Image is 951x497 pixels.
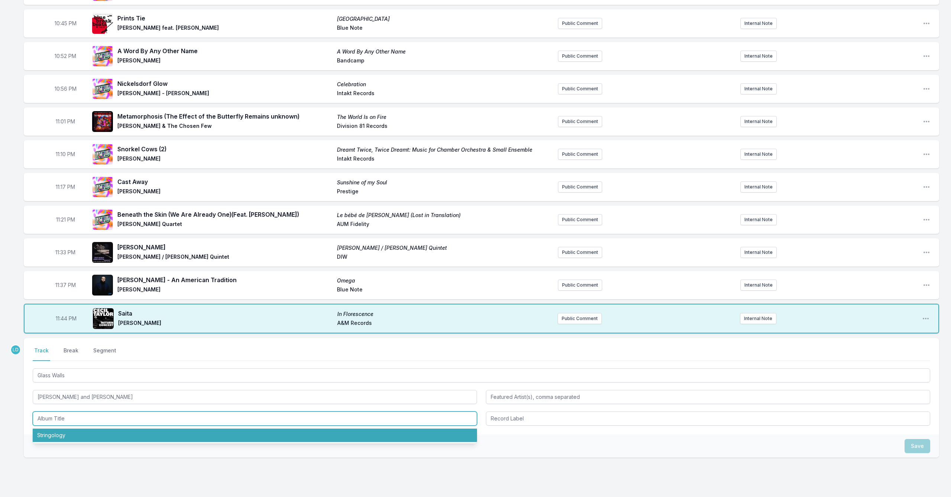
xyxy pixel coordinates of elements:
[337,122,552,131] span: Division 81 Records
[33,429,477,442] li: Stringology
[558,51,602,62] button: Public Comment
[923,118,930,125] button: Open playlist item options
[117,177,332,186] span: Cast Away
[92,242,113,263] img: David Murray / James Newton Quintet
[117,210,332,219] span: Beneath the Skin (We Are Already One) (Feat. [PERSON_NAME])
[92,144,113,165] img: Dreamt Twice, Twice Dreamt: Music for Chamber Orchestra & Small Ensemble
[337,310,552,318] span: In Florescence
[337,24,552,33] span: Blue Note
[117,24,332,33] span: [PERSON_NAME] feat. [PERSON_NAME]
[337,146,552,154] span: Dreamt Twice, Twice Dreamt: Music for Chamber Orchestra & Small Ensemble
[337,220,552,229] span: AUM Fidelity
[10,345,21,355] p: LeRoy Downs
[740,214,777,225] button: Internal Note
[33,412,477,426] input: Album Title
[923,183,930,191] button: Open playlist item options
[558,18,602,29] button: Public Comment
[92,275,113,296] img: Omega
[740,247,777,258] button: Internal Note
[558,116,602,127] button: Public Comment
[117,188,332,197] span: [PERSON_NAME]
[56,216,75,223] span: Timestamp
[117,155,332,164] span: [PERSON_NAME]
[923,249,930,256] button: Open playlist item options
[92,78,113,99] img: Celebration
[923,52,930,60] button: Open playlist item options
[117,112,332,121] span: Metamorphosis (The Effect of the Butterfly Remains unknown)
[337,319,552,328] span: A&M Records
[117,57,332,66] span: [PERSON_NAME]
[55,281,76,289] span: Timestamp
[337,155,552,164] span: Intakt Records
[56,151,75,158] span: Timestamp
[740,51,777,62] button: Internal Note
[337,212,552,219] span: Le bébé de [PERSON_NAME] (Lost in Translation)
[558,181,602,193] button: Public Comment
[923,20,930,27] button: Open playlist item options
[117,220,332,229] span: [PERSON_NAME] Quartet
[740,149,777,160] button: Internal Note
[558,214,602,225] button: Public Comment
[117,14,332,23] span: Prints Tie
[486,412,930,426] input: Record Label
[558,313,602,324] button: Public Comment
[92,46,113,67] img: A Word By Any Other Name
[740,280,777,291] button: Internal Note
[905,439,930,453] button: Save
[337,286,552,295] span: Blue Note
[337,253,552,262] span: DIW
[117,90,332,99] span: [PERSON_NAME] - [PERSON_NAME]
[117,243,332,252] span: [PERSON_NAME]
[92,13,113,34] img: San Francisco
[923,151,930,158] button: Open playlist item options
[117,275,332,284] span: [PERSON_NAME] - An American Tradition
[740,18,777,29] button: Internal Note
[558,280,602,291] button: Public Comment
[55,52,76,60] span: Timestamp
[117,122,332,131] span: [PERSON_NAME] & The Chosen Few
[56,118,75,125] span: Timestamp
[117,286,332,295] span: [PERSON_NAME]
[92,177,113,197] img: Sunshine of my Soul
[740,83,777,94] button: Internal Note
[337,90,552,99] span: Intakt Records
[922,315,929,322] button: Open playlist item options
[92,209,113,230] img: Le bébé de Brigitte (Lost in Translation)
[740,313,776,324] button: Internal Note
[923,216,930,223] button: Open playlist item options
[93,308,114,329] img: In Florescence
[62,347,80,361] button: Break
[558,247,602,258] button: Public Comment
[55,249,75,256] span: Timestamp
[117,145,332,154] span: Snorkel Cows (2)
[337,81,552,88] span: Celebration
[558,83,602,94] button: Public Comment
[33,368,930,383] input: Track Title
[92,111,113,132] img: The World Is on Fire
[117,46,332,55] span: A Word By Any Other Name
[337,244,552,252] span: [PERSON_NAME] / [PERSON_NAME] Quintet
[337,277,552,284] span: Omega
[55,20,77,27] span: Timestamp
[55,85,77,93] span: Timestamp
[337,113,552,121] span: The World Is on Fire
[337,48,552,55] span: A Word By Any Other Name
[558,149,602,160] button: Public Comment
[117,79,332,88] span: Nickelsdorf Glow
[92,347,118,361] button: Segment
[337,179,552,186] span: Sunshine of my Soul
[33,390,477,404] input: Artist
[337,188,552,197] span: Prestige
[56,315,77,322] span: Timestamp
[118,309,333,318] span: Saita
[117,253,332,262] span: [PERSON_NAME] / [PERSON_NAME] Quintet
[337,15,552,23] span: [GEOGRAPHIC_DATA]
[337,57,552,66] span: Bandcamp
[118,319,333,328] span: [PERSON_NAME]
[56,183,75,191] span: Timestamp
[923,281,930,289] button: Open playlist item options
[923,85,930,93] button: Open playlist item options
[740,181,777,193] button: Internal Note
[740,116,777,127] button: Internal Note
[33,347,50,361] button: Track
